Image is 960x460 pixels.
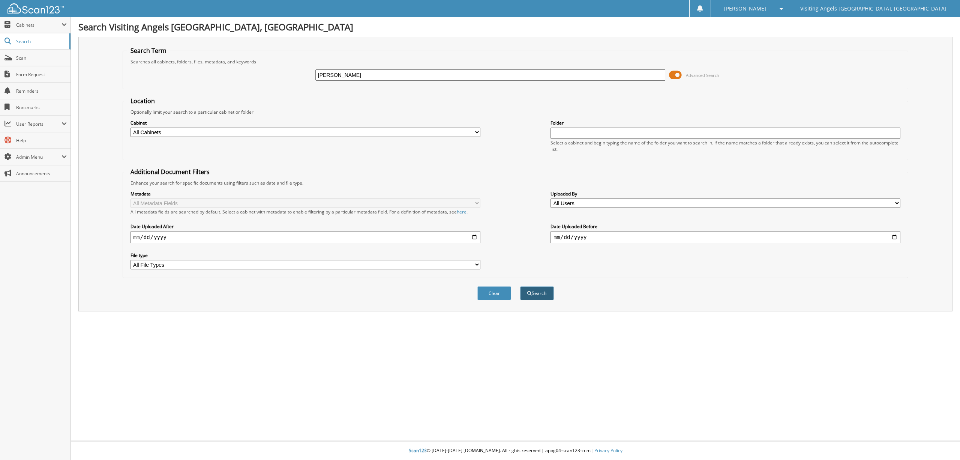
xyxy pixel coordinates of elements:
span: Reminders [16,88,67,94]
label: Metadata [130,191,480,197]
div: Select a cabinet and begin typing the name of the folder you want to search in. If the name match... [550,140,900,152]
span: Help [16,137,67,144]
span: User Reports [16,121,61,127]
div: Optionally limit your search to a particular cabinet or folder [127,109,904,115]
span: Bookmarks [16,104,67,111]
span: Scan123 [409,447,427,454]
input: start [130,231,480,243]
span: Scan [16,55,67,61]
span: Visiting Angels [GEOGRAPHIC_DATA], [GEOGRAPHIC_DATA] [800,6,946,11]
button: Clear [477,286,511,300]
label: Date Uploaded Before [550,223,900,230]
span: Announcements [16,170,67,177]
legend: Additional Document Filters [127,168,213,176]
a: Privacy Policy [594,447,622,454]
span: Cabinets [16,22,61,28]
label: Uploaded By [550,191,900,197]
div: © [DATE]-[DATE] [DOMAIN_NAME]. All rights reserved | appg04-scan123-com | [71,442,960,460]
button: Search [520,286,554,300]
input: end [550,231,900,243]
img: scan123-logo-white.svg [7,3,64,14]
div: All metadata fields are searched by default. Select a cabinet with metadata to enable filtering b... [130,209,480,215]
label: File type [130,252,480,259]
label: Date Uploaded After [130,223,480,230]
span: Advanced Search [686,72,719,78]
span: Admin Menu [16,154,61,160]
a: here [457,209,466,215]
iframe: Chat Widget [922,424,960,460]
span: Form Request [16,71,67,78]
div: Enhance your search for specific documents using filters such as date and file type. [127,180,904,186]
h1: Search Visiting Angels [GEOGRAPHIC_DATA], [GEOGRAPHIC_DATA] [78,21,952,33]
span: [PERSON_NAME] [724,6,766,11]
label: Cabinet [130,120,480,126]
span: Search [16,38,66,45]
legend: Location [127,97,159,105]
div: Searches all cabinets, folders, files, metadata, and keywords [127,59,904,65]
label: Folder [550,120,900,126]
legend: Search Term [127,47,170,55]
